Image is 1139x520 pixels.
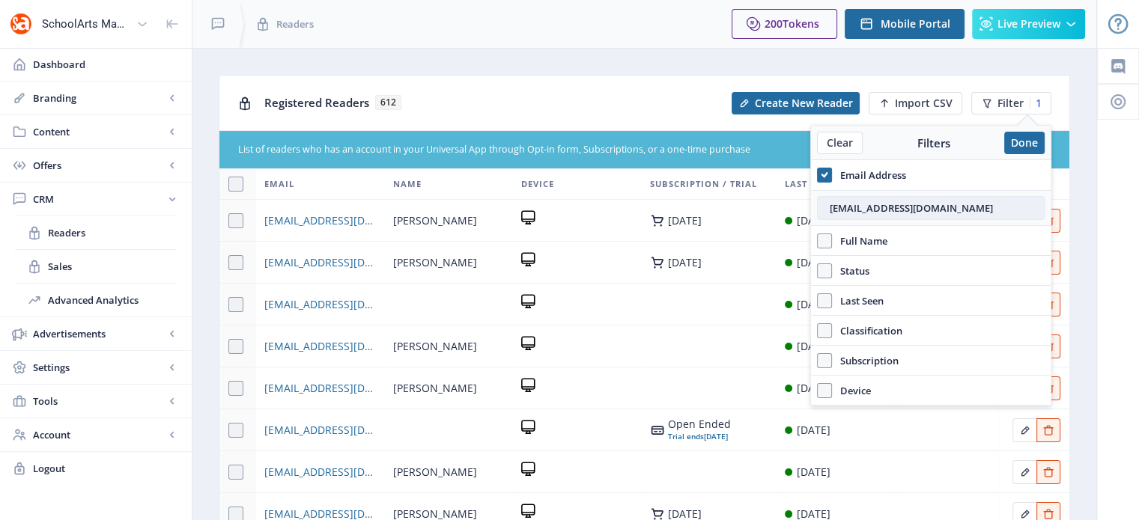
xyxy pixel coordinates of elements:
[48,293,177,308] span: Advanced Analytics
[1036,421,1060,435] a: Edit page
[797,254,830,272] div: [DATE]
[797,337,830,355] div: [DATE]
[15,250,177,283] a: Sales
[33,57,180,72] span: Dashboard
[238,143,962,157] div: List of readers who has an account in your Universal App through Opt-in form, Subscriptions, or a...
[650,175,757,193] span: Subscription / Trial
[15,216,177,249] a: Readers
[869,92,962,114] button: Import CSV
[521,175,554,193] span: Device
[33,158,165,173] span: Offers
[264,463,374,481] a: [EMAIL_ADDRESS][DOMAIN_NAME]
[797,379,830,397] div: [DATE]
[1030,97,1042,109] div: 1
[785,175,833,193] span: Last Seen
[33,124,165,139] span: Content
[723,92,860,114] a: New page
[375,95,401,110] span: 612
[33,394,165,409] span: Tools
[393,463,477,481] span: [PERSON_NAME]
[15,284,177,316] a: Advanced Analytics
[863,135,1004,150] div: Filters
[668,215,702,227] div: [DATE]
[1012,463,1036,477] a: Edit page
[393,254,477,272] span: [PERSON_NAME]
[997,18,1060,30] span: Live Preview
[755,97,853,109] span: Create New Reader
[33,461,180,476] span: Logout
[817,132,863,154] button: Clear
[845,9,965,39] button: Mobile Portal
[668,418,731,430] div: Open Ended
[393,212,477,230] span: [PERSON_NAME]
[797,421,830,439] div: [DATE]
[832,232,887,250] span: Full Name
[832,262,869,280] span: Status
[668,430,731,442] div: [DATE]
[264,95,369,110] span: Registered Readers
[832,382,871,400] span: Device
[264,175,294,193] span: Email
[732,9,837,39] button: 200Tokens
[832,352,899,370] span: Subscription
[895,97,953,109] span: Import CSV
[264,421,374,439] a: [EMAIL_ADDRESS][DOMAIN_NAME]
[264,212,374,230] a: [EMAIL_ADDRESS][DOMAIN_NAME]
[48,259,177,274] span: Sales
[783,16,819,31] span: Tokens
[33,192,165,207] span: CRM
[1012,505,1036,519] a: Edit page
[33,427,165,442] span: Account
[33,326,165,341] span: Advertisements
[832,166,906,184] span: Email Address
[832,292,884,310] span: Last Seen
[393,175,422,193] span: Name
[997,97,1024,109] span: Filter
[42,7,130,40] div: SchoolArts Magazine
[1004,132,1045,154] button: Done
[668,431,704,441] span: Trial ends
[393,379,477,397] span: [PERSON_NAME]
[668,508,702,520] div: [DATE]
[1036,505,1060,519] a: Edit page
[264,379,374,397] a: [EMAIL_ADDRESS][DOMAIN_NAME]
[276,16,314,31] span: Readers
[48,225,177,240] span: Readers
[972,9,1085,39] button: Live Preview
[797,212,830,230] div: [DATE]
[860,92,962,114] a: New page
[33,91,165,105] span: Branding
[393,337,477,355] span: [PERSON_NAME]
[797,296,830,313] div: [DATE]
[1036,463,1060,477] a: Edit page
[797,463,830,481] div: [DATE]
[264,254,374,272] a: [EMAIL_ADDRESS][DOMAIN_NAME]
[668,257,702,269] div: [DATE]
[732,92,860,114] button: Create New Reader
[264,337,374,355] a: [EMAIL_ADDRESS][DOMAIN_NAME]
[33,360,165,375] span: Settings
[9,12,33,36] img: properties.app_icon.png
[264,296,374,313] a: [EMAIL_ADDRESS][DOMAIN_NAME]
[971,92,1051,114] button: Filter1
[881,18,950,30] span: Mobile Portal
[1012,421,1036,435] a: Edit page
[832,322,902,340] span: Classification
